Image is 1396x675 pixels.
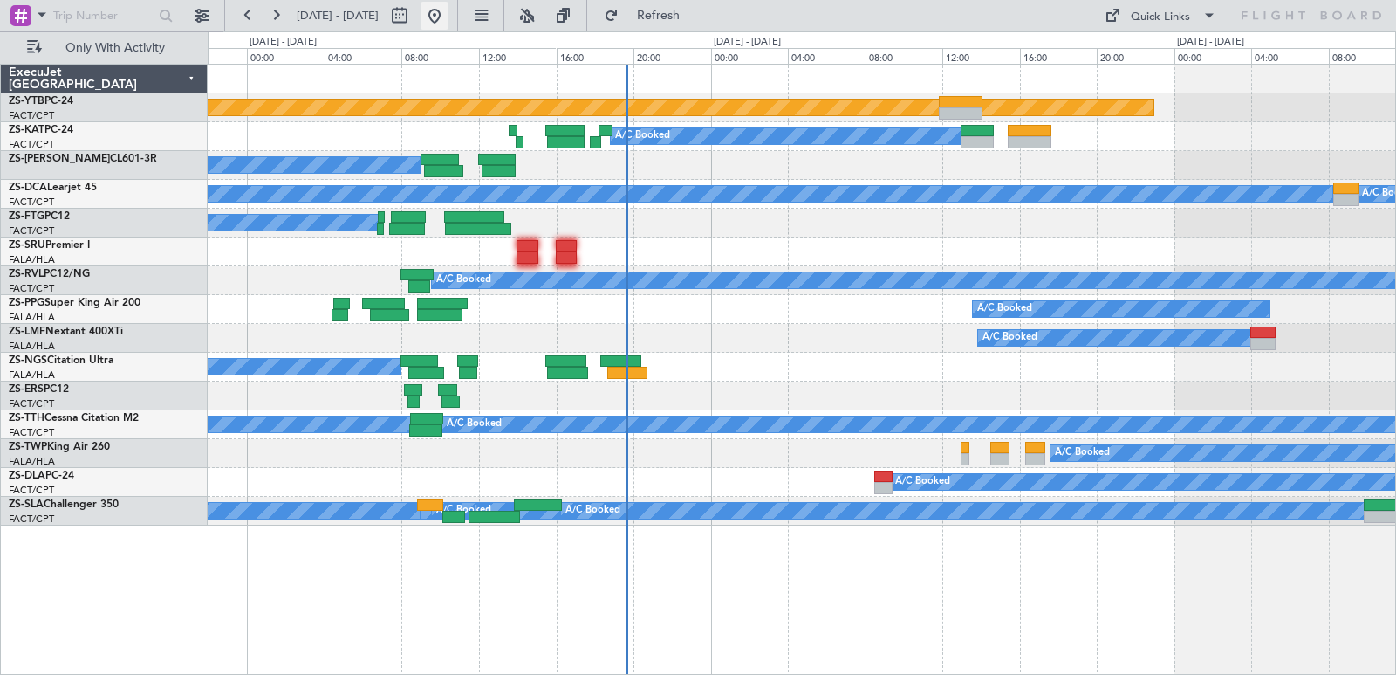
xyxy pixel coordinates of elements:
a: FALA/HLA [9,455,55,468]
div: A/C Booked [977,296,1032,322]
a: FACT/CPT [9,224,54,238]
div: A/C Booked [436,267,491,293]
div: 04:00 [788,48,866,64]
a: ZS-PPGSuper King Air 200 [9,298,140,308]
a: ZS-NGSCitation Ultra [9,355,113,366]
div: A/C Booked [615,123,670,149]
div: 12:00 [479,48,557,64]
span: ZS-DCA [9,183,47,193]
span: ZS-KAT [9,125,44,135]
a: FALA/HLA [9,311,55,324]
span: ZS-FTG [9,211,44,222]
a: FACT/CPT [9,484,54,497]
div: 20:00 [1097,48,1174,64]
div: 00:00 [1174,48,1252,64]
span: ZS-LMF [9,327,45,337]
div: A/C Booked [436,498,491,524]
div: 20:00 [633,48,711,64]
div: [DATE] - [DATE] [1177,35,1244,50]
div: 16:00 [557,48,634,64]
span: ZS-ERS [9,384,44,395]
span: [DATE] - [DATE] [297,8,379,24]
div: A/C Booked [565,498,620,524]
a: ZS-RVLPC12/NG [9,269,90,279]
a: FACT/CPT [9,109,54,122]
a: FACT/CPT [9,426,54,439]
a: FALA/HLA [9,253,55,266]
a: ZS-TTHCessna Citation M2 [9,413,139,424]
span: Refresh [622,10,695,22]
span: ZS-YTB [9,96,44,107]
a: ZS-DLAPC-24 [9,471,74,481]
button: Only With Activity [19,34,189,62]
div: A/C Booked [447,411,502,437]
div: 08:00 [866,48,943,64]
span: ZS-DLA [9,471,45,481]
a: ZS-ERSPC12 [9,384,69,395]
span: ZS-TWP [9,442,47,452]
a: ZS-SRUPremier I [9,240,90,251]
a: ZS-YTBPC-24 [9,96,73,107]
span: ZS-PPG [9,298,44,308]
a: FACT/CPT [9,513,54,526]
div: 04:00 [1251,48,1329,64]
div: A/C Booked [982,325,1037,351]
span: ZS-NGS [9,355,47,366]
div: 00:00 [247,48,325,64]
button: Refresh [596,2,701,30]
span: ZS-[PERSON_NAME] [9,154,110,164]
div: 04:00 [325,48,402,64]
span: ZS-SLA [9,499,44,510]
a: ZS-DCALearjet 45 [9,183,97,193]
a: FACT/CPT [9,196,54,209]
button: Quick Links [1096,2,1225,30]
a: FACT/CPT [9,282,54,295]
span: ZS-TTH [9,413,44,424]
div: 08:00 [401,48,479,64]
a: ZS-TWPKing Air 260 [9,442,110,452]
span: Only With Activity [45,42,184,54]
a: FALA/HLA [9,340,55,353]
div: 12:00 [942,48,1020,64]
a: FALA/HLA [9,368,55,382]
div: A/C Booked [1055,440,1110,466]
a: ZS-KATPC-24 [9,125,73,135]
input: Trip Number [53,3,154,29]
span: ZS-SRU [9,240,45,251]
div: A/C Booked [895,469,950,495]
a: ZS-[PERSON_NAME]CL601-3R [9,154,157,164]
div: Quick Links [1131,9,1190,26]
a: FACT/CPT [9,138,54,151]
span: ZS-RVL [9,269,44,279]
div: 00:00 [711,48,789,64]
div: 16:00 [1020,48,1098,64]
div: [DATE] - [DATE] [714,35,781,50]
a: ZS-LMFNextant 400XTi [9,327,123,337]
div: [DATE] - [DATE] [250,35,317,50]
div: 20:00 [170,48,248,64]
a: FACT/CPT [9,397,54,410]
a: ZS-FTGPC12 [9,211,70,222]
a: ZS-SLAChallenger 350 [9,499,119,510]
